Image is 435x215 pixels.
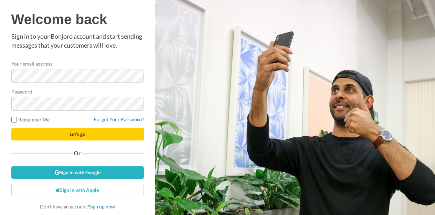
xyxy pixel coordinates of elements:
[73,151,82,156] span: Or
[11,166,144,179] a: Sign in with Google
[70,131,85,137] span: Let's go
[11,117,17,123] input: Remember Me
[11,60,52,67] label: Your email address
[11,116,50,123] label: Remember Me
[11,88,33,95] label: Password
[89,204,115,209] a: Sign up now
[11,128,144,140] button: Let's go
[11,184,144,196] a: Sign in with Apple
[94,116,144,122] a: Forgot Your Password?
[11,12,144,27] h1: Welcome back
[11,32,144,50] p: Sign in to your Bonjoro account and start sending messages that your customers will love.
[40,204,115,209] span: Don’t have an account?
